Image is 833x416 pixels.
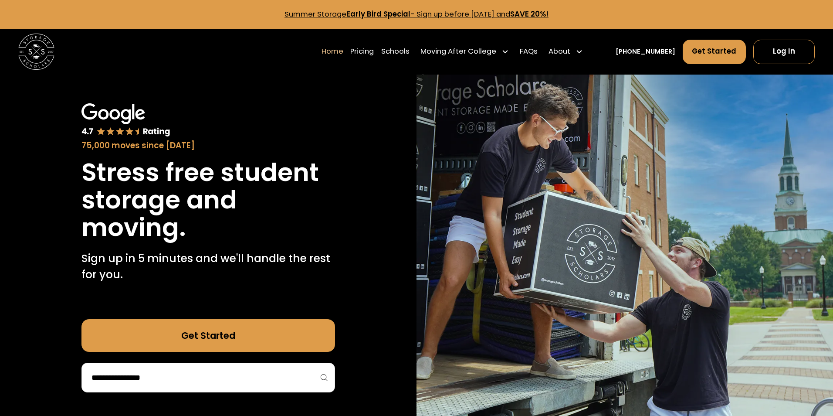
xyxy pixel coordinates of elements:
[81,159,335,241] h1: Stress free student storage and moving.
[81,319,335,352] a: Get Started
[520,39,538,65] a: FAQs
[549,46,570,57] div: About
[683,40,746,64] a: Get Started
[81,140,335,152] div: 75,000 moves since [DATE]
[420,46,496,57] div: Moving After College
[346,9,410,19] strong: Early Bird Special
[510,9,549,19] strong: SAVE 20%!
[417,39,513,65] div: Moving After College
[81,250,335,283] p: Sign up in 5 minutes and we'll handle the rest for you.
[322,39,343,65] a: Home
[381,39,410,65] a: Schools
[616,47,675,57] a: [PHONE_NUMBER]
[753,40,815,64] a: Log In
[545,39,587,65] div: About
[284,9,549,19] a: Summer StorageEarly Bird Special- Sign up before [DATE] andSAVE 20%!
[350,39,374,65] a: Pricing
[81,103,170,137] img: Google 4.7 star rating
[18,34,54,70] img: Storage Scholars main logo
